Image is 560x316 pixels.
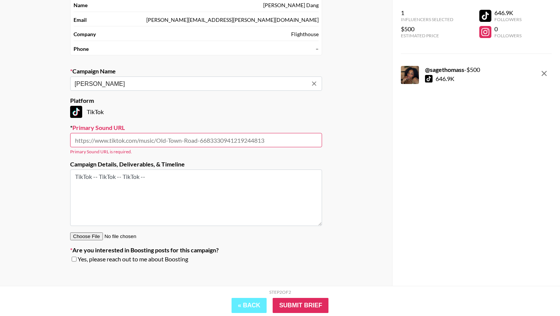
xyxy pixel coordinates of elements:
[537,66,552,81] button: remove
[70,124,322,131] label: Primary Sound URL
[425,66,464,73] strong: @ sagethomass
[269,289,291,295] div: Step 2 of 2
[70,97,322,104] label: Platform
[70,160,322,168] label: Campaign Details, Deliverables, & Timeline
[401,25,453,33] div: $500
[70,67,322,75] label: Campaign Name
[74,31,96,38] strong: Company
[494,9,522,17] div: 646.9K
[425,66,480,73] div: - $ 500
[494,33,522,38] div: Followers
[74,2,87,9] strong: Name
[70,106,82,118] img: TikTok
[78,255,188,263] span: Yes, please reach out to me about Boosting
[494,25,522,33] div: 0
[232,298,267,313] button: « Back
[436,75,454,82] div: 646.9K
[74,46,89,52] strong: Phone
[309,78,319,89] button: Clear
[70,149,322,154] div: Primary Sound URL is required.
[75,79,307,88] input: Old Town Road - Lil Nas X + Billy Ray Cyrus
[401,17,453,22] div: Influencers Selected
[70,246,322,254] label: Are you interested in Boosting posts for this campaign?
[401,9,453,17] div: 1
[494,17,522,22] div: Followers
[263,2,319,9] div: [PERSON_NAME] Dang
[316,46,319,52] div: –
[70,133,322,147] input: https://www.tiktok.com/music/Old-Town-Road-6683330941219244813
[291,31,319,38] div: Flighthouse
[401,33,453,38] div: Estimated Price
[74,17,87,23] strong: Email
[146,17,319,23] div: [PERSON_NAME][EMAIL_ADDRESS][PERSON_NAME][DOMAIN_NAME]
[70,106,322,118] div: TikTok
[273,298,328,313] input: Submit Brief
